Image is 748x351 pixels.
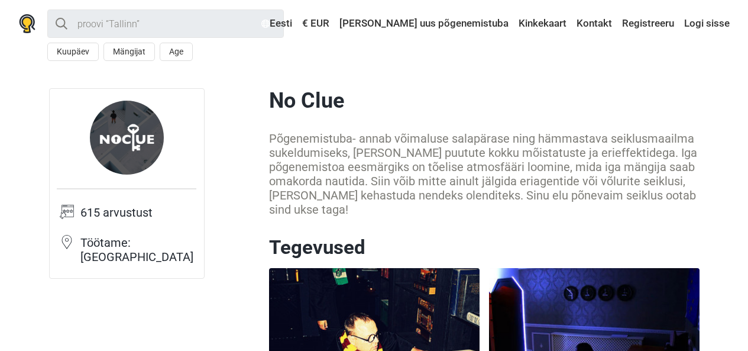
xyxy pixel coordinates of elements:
a: Kontakt [574,13,615,34]
img: Eesti [261,20,270,28]
button: Kuupäev [47,43,99,61]
h1: No Clue [269,88,700,114]
a: Eesti [258,13,295,34]
a: Logi sisse [681,13,730,34]
h2: Tegevused [269,236,700,259]
button: Mängijat [103,43,155,61]
a: [PERSON_NAME] uus põgenemistuba [336,13,511,34]
img: Nowescape logo [19,14,35,33]
button: Age [160,43,193,61]
input: proovi “Tallinn” [47,9,284,38]
a: Kinkekaart [516,13,569,34]
td: Töötame: [GEOGRAPHIC_DATA] [80,234,196,271]
div: Põgenemistuba- annab võimaluse salapärase ning hämmastava seiklusmaailma sukeldumiseks, [PERSON_N... [269,131,700,217]
a: € EUR [299,13,332,34]
a: Registreeru [619,13,677,34]
td: 615 arvustust [80,204,196,234]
